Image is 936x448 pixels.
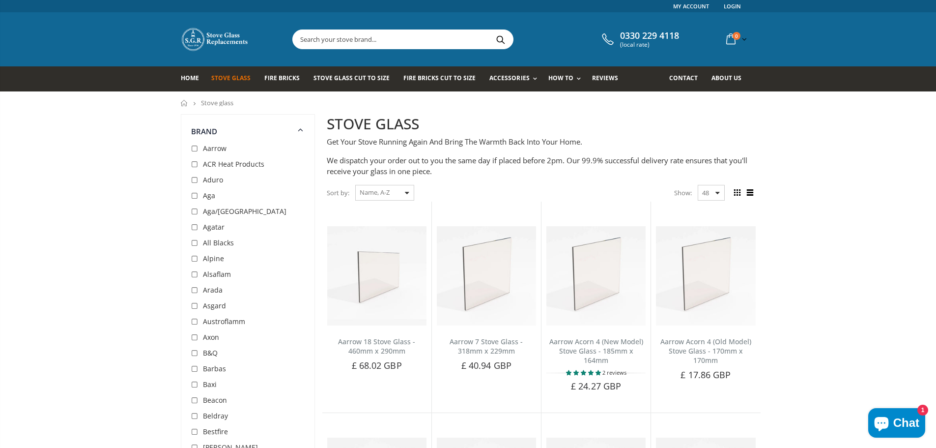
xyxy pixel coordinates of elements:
[191,126,218,136] span: Brand
[327,155,756,177] p: We dispatch your order out to you the same day if placed before 2pm. Our 99.9% successful deliver...
[203,175,223,184] span: Aduro
[571,380,621,392] span: £ 24.27 GBP
[203,301,226,310] span: Asgard
[599,30,679,48] a: 0330 229 4118 (local rate)
[181,74,199,82] span: Home
[203,222,225,232] span: Agatar
[669,74,698,82] span: Contact
[745,187,756,198] span: List view
[548,66,586,91] a: How To
[203,332,219,342] span: Axon
[549,337,643,365] a: Aarrow Acorn 4 (New Model) Stove Glass - 185mm x 164mm
[264,74,300,82] span: Fire Bricks
[660,337,751,365] a: Aarrow Acorn 4 (Old Model) Stove Glass - 170mm x 170mm
[592,74,618,82] span: Reviews
[620,41,679,48] span: (local rate)
[656,226,755,326] img: Aarrow Acorn 4 Old Model Stove Glass
[592,66,625,91] a: Reviews
[203,380,217,389] span: Baxi
[327,184,349,202] span: Sort by:
[489,66,541,91] a: Accessories
[203,317,245,326] span: Austroflamm
[203,364,226,373] span: Barbas
[489,74,529,82] span: Accessories
[437,226,536,326] img: Aarrow 7 Stove Glass
[352,359,402,371] span: £ 68.02 GBP
[327,226,426,326] img: Aarrow 18 Stove Glass
[546,226,646,326] img: Aarrow Acorn 4 New Model Stove Glass
[203,144,227,153] span: Aarrow
[203,427,228,436] span: Bestfire
[548,74,573,82] span: How To
[313,66,397,91] a: Stove Glass Cut To Size
[681,369,731,381] span: £ 17.86 GBP
[669,66,705,91] a: Contact
[327,114,756,134] h2: STOVE GLASS
[620,30,679,41] span: 0330 229 4118
[203,191,215,200] span: Aga
[403,66,483,91] a: Fire Bricks Cut To Size
[181,66,206,91] a: Home
[733,32,740,40] span: 0
[203,285,223,295] span: Arada
[403,74,476,82] span: Fire Bricks Cut To Size
[203,254,224,263] span: Alpine
[203,395,227,405] span: Beacon
[338,337,415,356] a: Aarrow 18 Stove Glass - 460mm x 290mm
[203,238,234,247] span: All Blacks
[264,66,307,91] a: Fire Bricks
[711,66,749,91] a: About us
[602,369,626,376] span: 2 reviews
[203,348,218,358] span: B&Q
[211,74,251,82] span: Stove Glass
[865,408,928,440] inbox-online-store-chat: Shopify online store chat
[293,30,623,49] input: Search your stove brand...
[722,30,749,49] a: 0
[201,98,233,107] span: Stove glass
[203,269,231,279] span: Alsaflam
[732,187,743,198] span: Grid view
[566,369,602,376] span: 5.00 stars
[203,411,228,420] span: Beldray
[327,136,756,148] p: Get Your Stove Running Again And Bring The Warmth Back Into Your Home.
[181,27,250,52] img: Stove Glass Replacement
[450,337,523,356] a: Aarrow 7 Stove Glass - 318mm x 229mm
[461,359,511,371] span: £ 40.94 GBP
[203,207,286,216] span: Aga/[GEOGRAPHIC_DATA]
[711,74,741,82] span: About us
[674,185,692,201] span: Show:
[181,100,188,106] a: Home
[490,30,512,49] button: Search
[211,66,258,91] a: Stove Glass
[313,74,390,82] span: Stove Glass Cut To Size
[203,159,264,169] span: ACR Heat Products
